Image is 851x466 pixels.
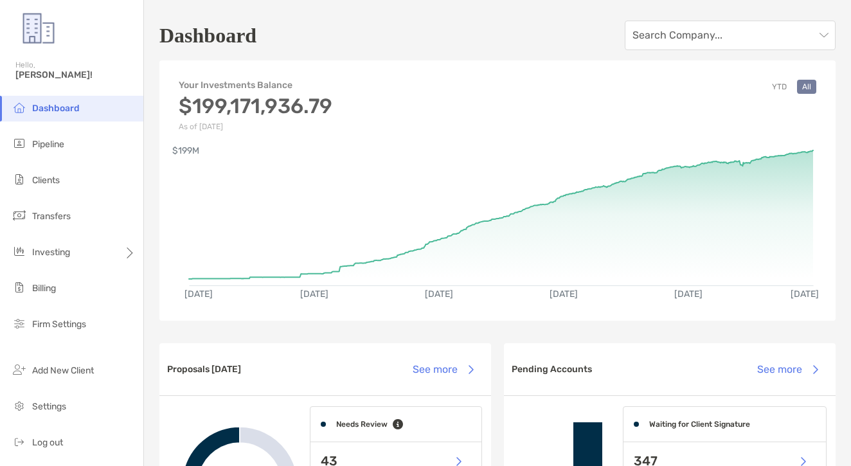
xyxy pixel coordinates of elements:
text: [DATE] [550,289,578,300]
img: firm-settings icon [12,316,27,331]
button: YTD [767,80,792,94]
button: All [797,80,816,94]
h3: $199,171,936.79 [179,94,332,118]
h3: Pending Accounts [512,364,592,375]
span: Pipeline [32,139,64,150]
h4: Needs Review [336,420,388,429]
text: [DATE] [791,289,819,300]
span: Settings [32,401,66,412]
h1: Dashboard [159,24,256,48]
span: Firm Settings [32,319,86,330]
h4: Waiting for Client Signature [649,420,750,429]
text: [DATE] [300,289,328,300]
span: Clients [32,175,60,186]
span: Investing [32,247,70,258]
text: $199M [172,145,199,156]
span: [PERSON_NAME]! [15,69,136,80]
img: Zoe Logo [15,5,62,51]
text: [DATE] [184,289,213,300]
img: investing icon [12,244,27,259]
text: [DATE] [674,289,703,300]
img: add_new_client icon [12,362,27,377]
span: Add New Client [32,365,94,376]
span: Log out [32,437,63,448]
img: pipeline icon [12,136,27,151]
span: Dashboard [32,103,80,114]
h3: Proposals [DATE] [167,364,241,375]
img: settings icon [12,398,27,413]
img: billing icon [12,280,27,295]
span: Transfers [32,211,71,222]
img: clients icon [12,172,27,187]
h4: Your Investments Balance [179,80,332,91]
text: [DATE] [425,289,453,300]
button: See more [747,355,828,384]
span: Billing [32,283,56,294]
p: As of [DATE] [179,122,332,131]
img: dashboard icon [12,100,27,115]
button: See more [402,355,483,384]
img: transfers icon [12,208,27,223]
img: logout icon [12,434,27,449]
